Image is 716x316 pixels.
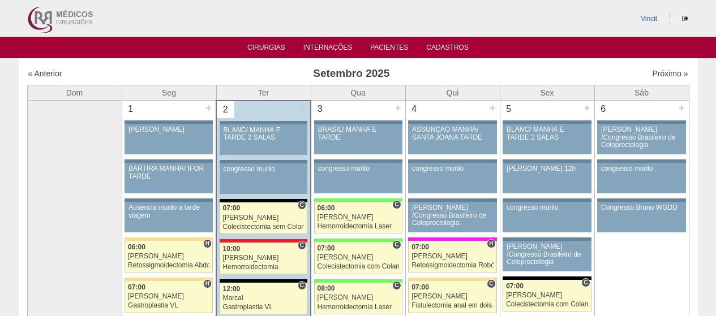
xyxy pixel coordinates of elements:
span: 06:00 [318,204,335,212]
div: Hemorroidectomia [223,263,305,271]
a: [PERSON_NAME] /Congresso Brasileiro de Coloproctologia [597,124,685,154]
a: C 08:00 [PERSON_NAME] Hemorroidectomia Laser [314,283,402,314]
span: Consultório [581,278,590,287]
div: [PERSON_NAME] [411,293,494,300]
span: 07:00 [223,204,241,212]
div: Key: Brasil [314,279,402,283]
span: 12:00 [223,285,241,293]
a: « Anterior [28,69,62,78]
div: Key: Blanc [220,199,307,202]
div: congresso murilo [318,165,398,172]
a: [PERSON_NAME] /Congresso Brasileiro de Coloproctologia [503,241,591,271]
a: C 06:00 [PERSON_NAME] Hemorroidectomia Laser [314,202,402,233]
div: congresso murilo [412,165,493,172]
div: Key: Aviso [314,120,402,124]
div: Key: Aviso [597,120,685,124]
i: Sair [682,15,688,22]
span: Consultório [298,281,306,290]
div: Colecistectomia sem Colangiografia VL [223,223,305,231]
a: Congresso Bruno WGDD [597,202,685,232]
div: Key: Blanc [503,276,591,280]
div: BRASIL/ MANHÃ E TARDE [318,126,398,141]
div: BLANC/ MANHÃ E TARDE 2 SALAS [507,126,588,141]
div: + [204,101,213,115]
div: Key: Aviso [125,198,213,202]
span: 06:00 [128,243,145,251]
span: Consultório [392,200,401,209]
div: Key: Bartira [408,278,496,281]
div: 4 [406,101,423,118]
div: [PERSON_NAME] /Congresso Brasileiro de Coloproctologia [507,243,588,266]
span: 07:00 [411,283,429,291]
span: Hospital [203,239,212,248]
th: Qua [311,85,405,101]
a: [PERSON_NAME] /Congresso Brasileiro de Coloproctologia [408,202,496,232]
div: [PERSON_NAME] [318,294,399,301]
div: congresso murilo [601,165,682,172]
a: BLANC/ MANHÃ E TARDE 2 SALAS [503,124,591,154]
a: H 06:00 [PERSON_NAME] Retossigmoidectomia Abdominal VL [125,241,213,272]
div: Key: Aviso [503,159,591,163]
a: congresso murilo [314,163,402,193]
div: Retossigmoidectomia Abdominal VL [128,262,209,269]
div: Retossigmoidectomia Robótica [411,262,494,269]
div: [PERSON_NAME] [128,293,209,300]
div: Key: Brasil [314,239,402,242]
div: [PERSON_NAME] [223,254,305,262]
a: Vincit [641,15,657,23]
h3: Setembro 2025 [186,66,516,82]
th: Dom [27,85,122,101]
div: Hemorroidectomia Laser [318,223,399,230]
th: Seg [122,85,216,101]
div: Key: Assunção [220,239,307,243]
span: 07:00 [506,282,524,290]
div: Key: Aviso [503,198,591,202]
div: Key: Aviso [314,159,402,163]
span: Hospital [487,239,495,248]
a: C 07:00 [PERSON_NAME] Colecistectomia sem Colangiografia VL [220,202,307,234]
div: Hemorroidectomia Laser [318,304,399,311]
th: Qui [405,85,500,101]
a: C 10:00 [PERSON_NAME] Hemorroidectomia [220,243,307,274]
div: Key: Aviso [408,159,496,163]
div: Key: Aviso [220,160,307,163]
a: Ausencia murilo a tarde viagem [125,202,213,232]
div: Key: Aviso [408,120,496,124]
div: [PERSON_NAME] /Congresso Brasileiro de Coloproctologia [601,126,682,149]
span: Consultório [298,201,306,210]
a: congresso murilo [597,163,685,193]
a: congresso murilo [503,202,591,232]
div: Key: Aviso [125,159,213,163]
div: + [298,101,308,116]
div: Gastroplastia VL [223,304,305,311]
div: BLANC/ MANHÃ E TARDE 2 SALAS [224,127,304,141]
div: Congresso Bruno WGDD [601,204,682,211]
a: [PERSON_NAME] 12h [503,163,591,193]
div: + [582,101,592,115]
div: Gastroplastia VL [128,302,209,309]
div: Key: Bartira [125,237,213,241]
a: H 07:00 [PERSON_NAME] Gastroplastia VL [125,281,213,313]
span: 07:00 [318,244,335,252]
div: Key: Pro Matre [408,237,496,241]
div: 3 [311,101,329,118]
a: BLANC/ MANHÃ E TARDE 2 SALAS [220,124,307,155]
th: Sáb [594,85,689,101]
div: [PERSON_NAME] [223,214,305,222]
span: 07:00 [128,283,145,291]
span: Consultório [392,281,401,290]
div: Key: Aviso [125,120,213,124]
span: 07:00 [411,243,429,251]
a: Cadastros [426,44,469,55]
div: + [677,101,687,115]
div: BARTIRA MANHÃ/ IFOR TARDE [128,165,209,180]
div: Key: Aviso [503,237,591,241]
span: Consultório [298,241,306,250]
div: [PERSON_NAME] [128,126,209,133]
div: Key: Aviso [503,120,591,124]
div: Fistulectomia anal em dois tempos [411,302,494,309]
span: Consultório [392,240,401,249]
span: 08:00 [318,284,335,292]
span: Hospital [203,279,212,288]
a: C 12:00 Marcal Gastroplastia VL [220,283,307,314]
